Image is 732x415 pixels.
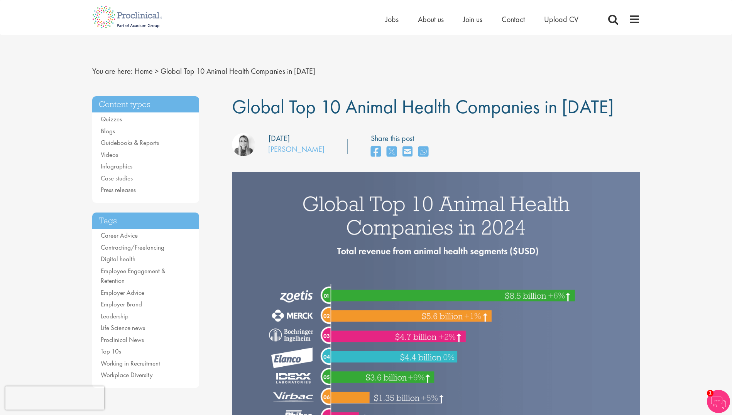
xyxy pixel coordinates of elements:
a: share on whats app [418,144,428,160]
a: Career Advice [101,231,138,240]
span: Global Top 10 Animal Health Companies in [DATE] [232,94,614,119]
a: [PERSON_NAME] [268,144,325,154]
a: Case studies [101,174,133,182]
h3: Tags [92,213,199,229]
a: Guidebooks & Reports [101,138,159,147]
span: > [155,66,159,76]
a: Quizzes [101,115,122,123]
img: Hannah Burke [232,133,255,156]
a: Jobs [385,14,399,24]
span: You are here: [92,66,133,76]
a: Workplace Diversity [101,371,153,379]
a: Upload CV [544,14,578,24]
a: breadcrumb link [135,66,153,76]
a: Press releases [101,185,136,194]
a: share on facebook [371,144,381,160]
a: share on email [402,144,412,160]
a: Working in Recruitment [101,359,160,367]
a: Join us [463,14,482,24]
iframe: reCAPTCHA [5,386,104,410]
a: Top 10s [101,347,121,355]
a: Videos [101,150,118,159]
img: Chatbot [707,390,730,413]
a: Contracting/Freelancing [101,243,164,252]
label: Share this post [371,133,432,144]
a: Employee Engagement & Retention [101,267,166,285]
a: Infographics [101,162,132,170]
a: Proclinical News [101,335,144,344]
span: 1 [707,390,713,396]
a: Blogs [101,127,115,135]
a: Employer Brand [101,300,142,308]
h3: Content types [92,96,199,113]
a: Life Science news [101,323,145,332]
a: share on twitter [387,144,397,160]
a: Digital health [101,255,135,263]
a: Employer Advice [101,288,144,297]
a: Leadership [101,312,128,320]
a: About us [418,14,444,24]
a: Contact [502,14,525,24]
span: Global Top 10 Animal Health Companies in [DATE] [161,66,315,76]
div: [DATE] [269,133,290,144]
